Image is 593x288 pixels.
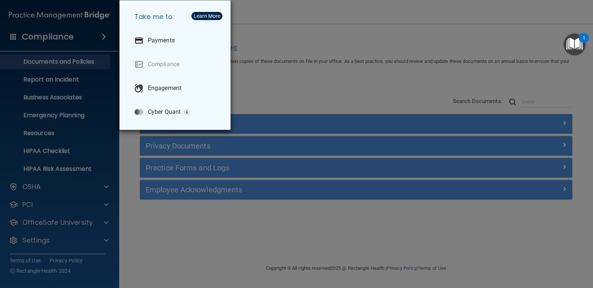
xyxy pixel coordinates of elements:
[129,102,225,122] a: Cyber Quant
[148,37,175,44] p: Payments
[129,30,225,51] a: Payments
[129,78,225,99] a: Engagement
[194,13,220,19] div: Learn More
[464,235,584,265] iframe: Drift Widget Chat Controller
[564,33,586,55] button: Open Resource Center, 1 new notification
[129,54,225,75] a: Compliance
[191,12,222,20] button: Learn More
[148,108,181,116] p: Cyber Quant
[148,84,181,92] p: Engagement
[583,38,585,48] div: 1
[129,6,225,27] h5: Take me to:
